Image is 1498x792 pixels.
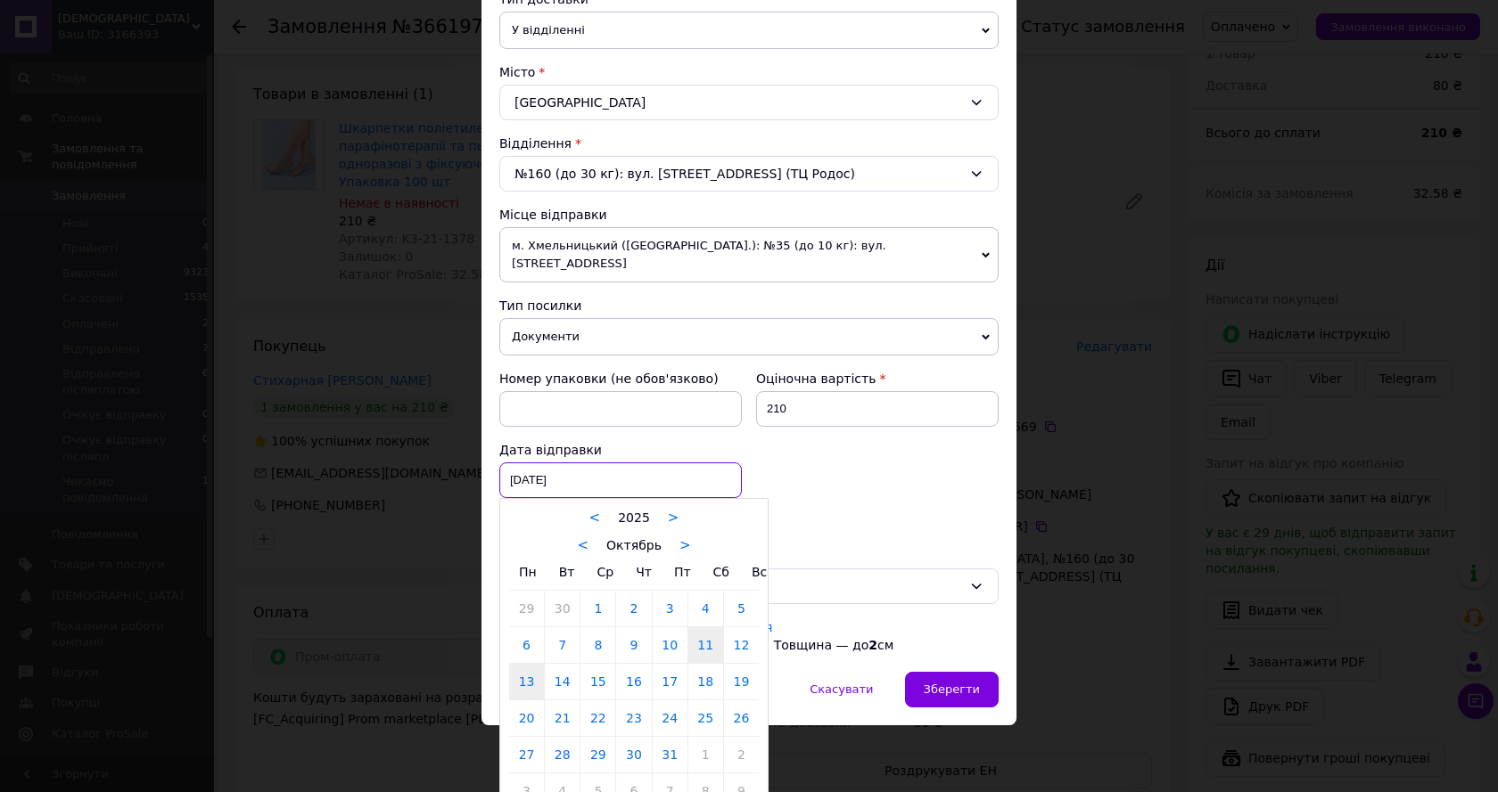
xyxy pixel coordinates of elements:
a: 27 [509,737,544,772]
a: 1 [688,737,723,772]
a: 18 [688,664,723,699]
a: 13 [509,664,544,699]
a: 30 [616,737,651,772]
a: 23 [616,700,651,736]
a: 30 [545,591,580,626]
a: 7 [545,627,580,663]
a: 11 [688,627,723,663]
span: Вт [559,565,575,579]
span: Пт [674,565,691,579]
a: 4 [688,591,723,626]
span: Сб [713,565,729,579]
a: < [589,510,601,526]
a: 22 [580,700,615,736]
a: 28 [545,737,580,772]
span: Чт [636,565,652,579]
span: Пн [519,565,537,579]
a: 1 [580,591,615,626]
a: < [578,537,589,553]
a: 8 [580,627,615,663]
a: 5 [724,591,759,626]
a: 6 [509,627,544,663]
a: 24 [653,700,687,736]
a: 9 [616,627,651,663]
a: 25 [688,700,723,736]
a: 3 [653,591,687,626]
a: 26 [724,700,759,736]
a: 31 [653,737,687,772]
a: 21 [545,700,580,736]
a: 29 [580,737,615,772]
span: 2025 [618,510,650,525]
a: > [668,510,679,526]
a: 2 [616,591,651,626]
span: Вс [752,565,767,579]
a: 10 [653,627,687,663]
a: 12 [724,627,759,663]
a: 14 [545,664,580,699]
a: 2 [724,737,759,772]
a: > [679,537,691,553]
a: 29 [509,591,544,626]
span: Зберегти [924,682,980,696]
a: 15 [580,664,615,699]
span: Ср [597,565,613,579]
span: Скасувати [810,682,873,696]
a: 17 [653,664,687,699]
a: 20 [509,700,544,736]
a: 19 [724,664,759,699]
a: 16 [616,664,651,699]
span: Октябрь [606,538,662,552]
